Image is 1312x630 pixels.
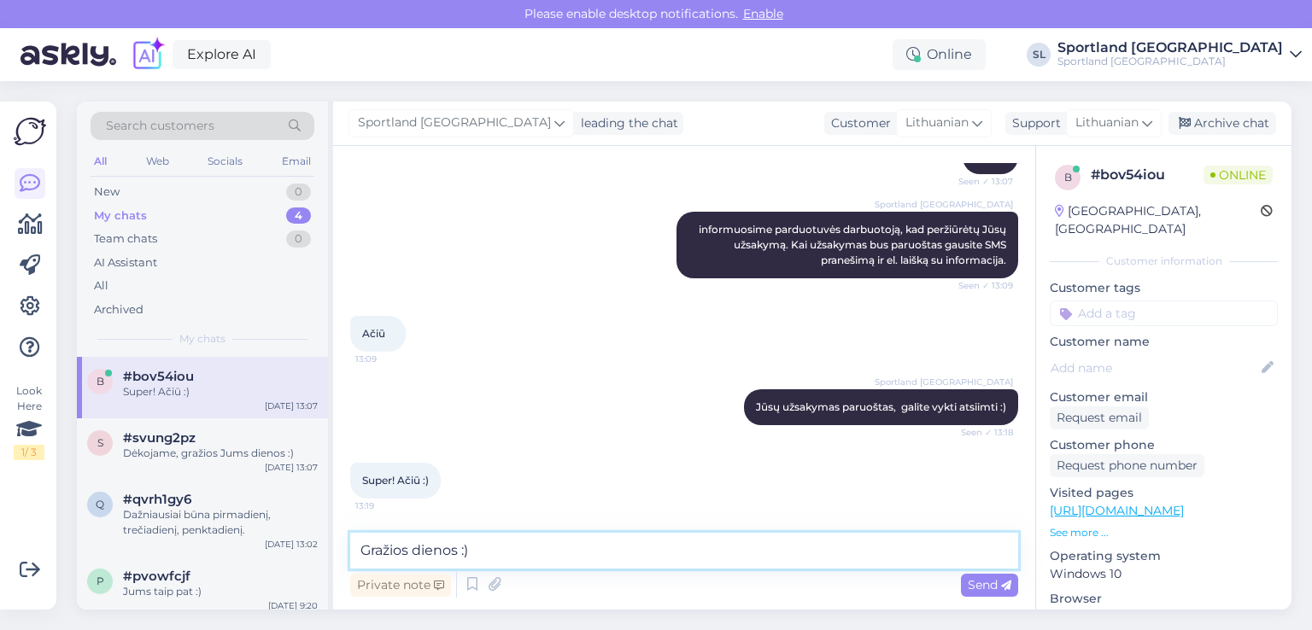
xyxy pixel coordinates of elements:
[1050,333,1278,351] p: Customer name
[1027,43,1051,67] div: SL
[1050,454,1204,477] div: Request phone number
[1050,547,1278,565] p: Operating system
[1050,300,1278,326] input: Add a tag
[123,446,318,461] div: Dėkojame, gražios Jums dienos :)
[14,445,44,460] div: 1 / 3
[738,6,788,21] span: Enable
[355,353,419,365] span: 13:09
[1005,114,1061,132] div: Support
[265,538,318,551] div: [DATE] 13:02
[123,430,196,446] span: #svung2pz
[173,40,271,69] a: Explore AI
[1051,359,1258,377] input: Add name
[123,569,190,584] span: #pvowfcjf
[179,331,225,347] span: My chats
[893,39,986,70] div: Online
[1204,166,1273,184] span: Online
[143,150,173,172] div: Web
[355,499,419,512] span: 13:19
[1091,165,1204,185] div: # bov54iou
[268,599,318,612] div: [DATE] 9:20
[968,577,1011,592] span: Send
[94,254,157,271] div: AI Assistant
[123,492,191,507] span: #qvrh1gy6
[824,114,891,132] div: Customer
[905,114,969,132] span: Lithuanian
[949,175,1013,188] span: Seen ✓ 13:07
[756,400,1006,413] span: Jūsų užsakymas paruoštas, galite vykti atsiimti :)
[1050,608,1278,626] p: Chrome [TECHNICAL_ID]
[1050,525,1278,540] p: See more ...
[123,384,318,400] div: Super! Ačiū :)
[278,150,314,172] div: Email
[875,376,1013,388] span: Sportland [GEOGRAPHIC_DATA]
[123,369,194,384] span: #bov54iou
[362,474,429,487] span: Super! Ačiū :)
[1050,279,1278,297] p: Customer tags
[875,198,1013,211] span: Sportland [GEOGRAPHIC_DATA]
[97,436,103,449] span: s
[1050,565,1278,583] p: Windows 10
[94,230,157,248] div: Team chats
[1057,55,1283,68] div: Sportland [GEOGRAPHIC_DATA]
[350,574,451,597] div: Private note
[97,575,104,587] span: p
[14,383,44,460] div: Look Here
[94,207,147,225] div: My chats
[97,375,104,388] span: b
[362,327,385,340] span: Ačiū
[14,115,46,148] img: Askly Logo
[286,230,311,248] div: 0
[1050,484,1278,502] p: Visited pages
[204,150,246,172] div: Socials
[949,279,1013,292] span: Seen ✓ 13:09
[123,584,318,599] div: Jums taip pat :)
[1055,202,1261,238] div: [GEOGRAPHIC_DATA], [GEOGRAPHIC_DATA]
[1057,41,1302,68] a: Sportland [GEOGRAPHIC_DATA]Sportland [GEOGRAPHIC_DATA]
[1075,114,1139,132] span: Lithuanian
[350,533,1018,569] textarea: Gražios dienos :)
[94,184,120,201] div: New
[1168,112,1276,135] div: Archive chat
[130,37,166,73] img: explore-ai
[1050,254,1278,269] div: Customer information
[358,114,551,132] span: Sportland [GEOGRAPHIC_DATA]
[949,426,1013,439] span: Seen ✓ 13:18
[1057,41,1283,55] div: Sportland [GEOGRAPHIC_DATA]
[123,507,318,538] div: Dažniausiai būna pirmadienį, trečiadienį, penktadienį.
[699,223,1009,266] span: informuosime parduotuvės darbuotoją, kad peržiūrėtų Jūsų užsakymą. Kai užsakymas bus paruoštas ga...
[106,117,214,135] span: Search customers
[94,277,108,295] div: All
[1064,171,1072,184] span: b
[94,301,143,318] div: Archived
[96,498,104,510] span: q
[1050,503,1184,518] a: [URL][DOMAIN_NAME]
[574,114,678,132] div: leading the chat
[1050,406,1149,429] div: Request email
[265,461,318,474] div: [DATE] 13:07
[1050,388,1278,406] p: Customer email
[286,184,311,201] div: 0
[1050,590,1278,608] p: Browser
[1050,436,1278,454] p: Customer phone
[286,207,311,225] div: 4
[91,150,110,172] div: All
[265,400,318,412] div: [DATE] 13:07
